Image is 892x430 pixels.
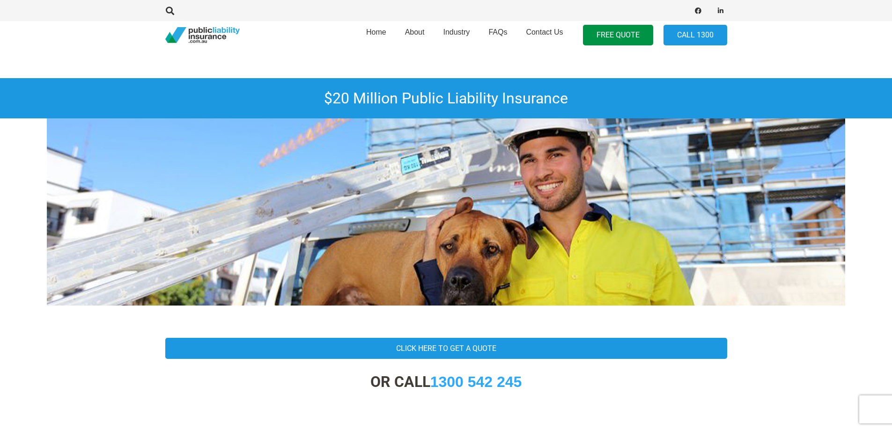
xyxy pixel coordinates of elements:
[526,28,563,36] span: Contact Us
[479,18,516,52] a: FAQs
[357,18,396,52] a: Home
[366,28,386,36] span: Home
[161,7,180,15] a: Search
[663,25,727,46] a: Call 1300
[516,18,572,52] a: Contact Us
[405,28,425,36] span: About
[583,25,653,46] a: FREE QUOTE
[47,118,845,306] img: Australian Public Liability Insurance
[165,338,727,359] a: Click Here To Get A Quote
[488,28,507,36] span: FAQs
[434,18,479,52] a: Industry
[443,28,470,36] span: Industry
[430,373,522,390] a: 1300 542 245
[714,4,727,17] a: LinkedIn
[370,373,522,391] strong: OR CALL
[396,18,434,52] a: About
[165,27,240,44] a: pli_logotransparent
[692,4,705,17] a: Facebook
